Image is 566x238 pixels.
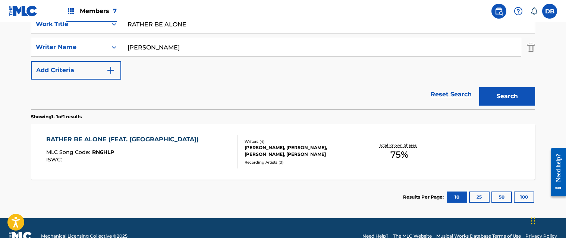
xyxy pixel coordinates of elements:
[390,148,408,161] span: 75 %
[9,6,38,16] img: MLC Logo
[527,38,535,57] img: Delete Criterion
[491,192,512,203] button: 50
[530,7,538,15] div: Notifications
[31,61,121,80] button: Add Criteria
[479,87,535,106] button: Search
[469,192,490,203] button: 25
[80,7,117,15] span: Members
[92,149,114,155] span: RN6HLP
[427,86,475,103] a: Reset Search
[494,7,503,16] img: search
[514,7,523,16] img: help
[66,7,75,16] img: Top Rightsholders
[542,4,557,19] div: User Menu
[46,156,64,163] span: ISWC :
[31,124,535,180] a: RATHER BE ALONE (FEAT. [GEOGRAPHIC_DATA])MLC Song Code:RN6HLPISWC:Writers (4)[PERSON_NAME], [PERS...
[514,192,534,203] button: 100
[245,160,357,165] div: Recording Artists ( 0 )
[31,15,535,109] form: Search Form
[545,142,566,202] iframe: Resource Center
[511,4,526,19] div: Help
[46,149,92,155] span: MLC Song Code :
[36,43,103,52] div: Writer Name
[379,142,419,148] p: Total Known Shares:
[491,4,506,19] a: Public Search
[31,113,82,120] p: Showing 1 - 1 of 1 results
[447,192,467,203] button: 10
[36,20,103,29] div: Work Title
[531,210,535,232] div: Drag
[245,139,357,144] div: Writers ( 4 )
[113,7,117,15] span: 7
[106,66,115,75] img: 9d2ae6d4665cec9f34b9.svg
[403,194,446,200] p: Results Per Page:
[245,144,357,158] div: [PERSON_NAME], [PERSON_NAME], [PERSON_NAME], [PERSON_NAME]
[46,135,202,144] div: RATHER BE ALONE (FEAT. [GEOGRAPHIC_DATA])
[529,202,566,238] iframe: Chat Widget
